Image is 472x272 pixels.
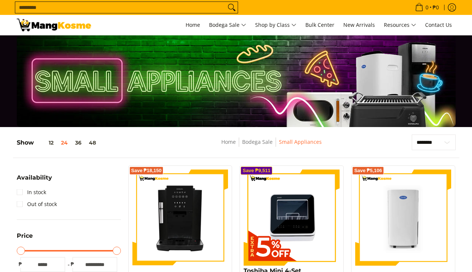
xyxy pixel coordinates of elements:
[85,140,100,146] button: 48
[244,170,340,266] img: Toshiba Mini 4-Set Dishwasher (Class A)
[17,260,24,268] span: ₱
[302,15,338,35] a: Bulk Center
[380,15,420,35] a: Resources
[221,138,236,145] a: Home
[17,139,100,146] h5: Show
[205,15,250,35] a: Bodega Sale
[17,175,52,186] summary: Open
[354,168,382,173] span: Save ₱5,106
[421,15,456,35] a: Contact Us
[182,15,204,35] a: Home
[57,140,71,146] button: 24
[17,175,52,181] span: Availability
[34,140,57,146] button: 12
[71,140,85,146] button: 36
[340,15,379,35] a: New Arrivals
[413,3,441,12] span: •
[355,170,451,266] img: Carrier 30L White Dehumidifier (Class B)
[186,21,200,28] span: Home
[431,5,440,10] span: ₱0
[17,198,57,210] a: Out of stock
[242,138,273,145] a: Bodega Sale
[132,170,228,266] img: Condura Automatic Espresso Machine (Class A)
[343,21,375,28] span: New Arrivals
[17,19,91,31] img: Small Appliances l Mang Kosme: Home Appliances Warehouse Sale
[167,137,376,154] nav: Breadcrumbs
[17,233,33,239] span: Price
[17,233,33,244] summary: Open
[99,15,456,35] nav: Main Menu
[17,186,46,198] a: In stock
[424,5,430,10] span: 0
[384,20,416,30] span: Resources
[209,20,246,30] span: Bodega Sale
[251,15,300,35] a: Shop by Class
[69,260,76,268] span: ₱
[255,20,296,30] span: Shop by Class
[425,21,452,28] span: Contact Us
[279,138,322,145] a: Small Appliances
[243,168,270,173] span: Save ₱9,511
[226,2,238,13] button: Search
[131,168,162,173] span: Save ₱18,150
[305,21,334,28] span: Bulk Center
